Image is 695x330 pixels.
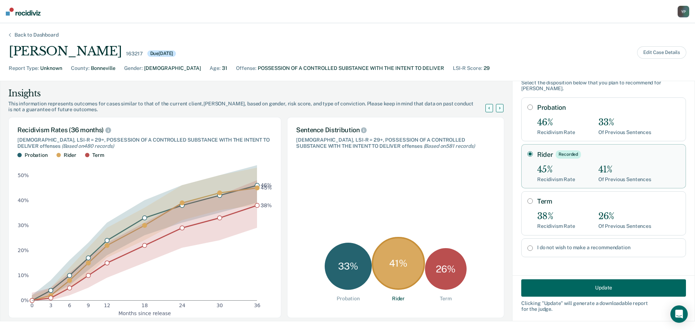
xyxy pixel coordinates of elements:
div: Unknown [40,64,62,72]
text: 38% [261,202,272,208]
div: 163217 [126,51,143,57]
div: Of Previous Sentences [598,176,651,183]
div: Offense : [236,64,256,72]
text: 30 [216,303,223,309]
text: 9 [87,303,90,309]
div: 45% [537,164,575,175]
div: Sentence Distribution [296,126,495,134]
div: Term [440,296,451,302]
g: x-axis label [118,310,171,316]
button: Update [521,279,686,296]
text: 3 [49,303,52,309]
text: 50% [18,172,29,178]
div: [PERSON_NAME] [9,44,122,59]
div: Recorded [556,150,581,158]
div: 33% [598,117,651,128]
div: Rider [64,152,76,158]
div: [DEMOGRAPHIC_DATA] [144,64,201,72]
div: 26% [598,211,651,222]
div: This information represents outcomes for cases similar to that of the current client, [PERSON_NAM... [8,101,494,113]
div: 38% [537,211,575,222]
button: Edit Case Details [637,46,686,59]
div: POSSESSION OF A CONTROLLED SUBSTANCE WITH THE INTENT TO DELIVER [258,64,444,72]
div: Rider [392,296,405,302]
div: [DEMOGRAPHIC_DATA], LSI-R = 29+, POSSESSION OF A CONTROLLED SUBSTANCE WITH THE INTENT TO DELIVER ... [17,137,272,149]
text: 12 [104,303,110,309]
text: 24 [179,303,185,309]
g: text [261,183,272,208]
div: Recidivism Rate [537,129,575,135]
div: Recidivism Rate [537,176,575,183]
label: Probation [537,104,680,112]
div: Open Intercom Messenger [670,305,688,323]
div: Probation [25,152,48,158]
g: area [32,165,257,300]
label: Rider [537,150,680,158]
div: Of Previous Sentences [598,129,651,135]
div: Select the disposition below that you plan to recommend for [PERSON_NAME] . [521,80,686,92]
div: 26 % [425,248,467,290]
div: LSI-R Score : [453,64,482,72]
div: 46% [537,117,575,128]
text: 36 [254,303,261,309]
text: 46% [261,183,272,188]
div: Bonneville [91,64,115,72]
text: 20% [18,247,29,253]
div: Report Type : [9,64,39,72]
label: Term [537,197,680,205]
div: Clicking " Update " will generate a downloadable report for the judge. [521,300,686,312]
div: Gender : [124,64,143,72]
div: Insights [8,88,494,99]
div: Of Previous Sentences [598,223,651,229]
div: 41% [598,164,651,175]
div: 29 [484,64,490,72]
img: Recidiviz [6,8,41,16]
span: (Based on 581 records ) [424,143,475,149]
div: Recidivism Rate [537,223,575,229]
text: 6 [68,303,71,309]
div: Back to Dashboard [6,32,67,38]
div: 33 % [325,243,372,290]
text: 0% [21,297,29,303]
text: 45% [261,185,272,191]
div: Term [92,152,104,158]
button: YP [678,6,689,17]
text: 40% [18,197,29,203]
text: 0 [30,303,34,309]
div: Probation [337,296,360,302]
g: y-axis tick label [18,172,29,303]
div: Y P [678,6,689,17]
div: 41 % [372,237,425,290]
text: 30% [18,222,29,228]
div: County : [71,64,89,72]
div: Recidivism Rates (36 months) [17,126,272,134]
text: Months since release [118,310,171,316]
text: 18 [142,303,148,309]
text: 10% [18,272,29,278]
div: Due [DATE] [147,50,176,57]
div: [DEMOGRAPHIC_DATA], LSI-R = 29+, POSSESSION OF A CONTROLLED SUBSTANCE WITH THE INTENT TO DELIVER ... [296,137,495,149]
div: 31 [222,64,227,72]
div: Age : [210,64,220,72]
g: x-axis tick label [30,303,260,309]
span: (Based on 480 records ) [62,143,114,149]
label: I do not wish to make a recommendation [537,245,680,251]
